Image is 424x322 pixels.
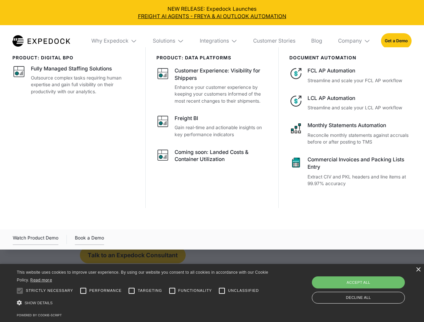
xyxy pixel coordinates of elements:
a: Monthly Statements AutomationReconcile monthly statements against accruals before or after postin... [289,122,412,146]
a: Customer Experience: Visibility for ShippersEnhance your customer experience by keeping your cust... [156,67,268,104]
div: Monthly Statements Automation [308,122,411,129]
span: Targeting [138,288,162,293]
a: FREIGHT AI AGENTS - FREYA & AI OUTLOOK AUTOMATION [5,13,419,20]
div: Company [338,38,362,44]
div: Integrations [194,25,243,57]
span: Strictly necessary [26,288,73,293]
span: Show details [25,301,53,305]
div: Commercial Invoices and Packing Lists Entry [308,156,411,171]
p: Extract CIV and PKL headers and line items at 99.97% accuracy [308,173,411,187]
a: open lightbox [13,234,58,245]
div: LCL AP Automation [308,95,411,102]
div: Why Expedock [91,38,129,44]
a: Read more [30,277,52,282]
div: Customer Experience: Visibility for Shippers [175,67,268,82]
span: Performance [89,288,122,293]
div: Fully Managed Staffing Solutions [31,65,112,72]
div: Show details [17,299,271,308]
a: Commercial Invoices and Packing Lists EntryExtract CIV and PKL headers and line items at 99.97% a... [289,156,412,187]
div: document automation [289,55,412,60]
p: Outsource complex tasks requiring human expertise and gain full visibility on their productivity ... [31,74,135,95]
a: FCL AP AutomationStreamline and scale your FCL AP workflow [289,67,412,84]
div: Why Expedock [86,25,142,57]
a: Blog [306,25,327,57]
a: Freight BIGain real-time and actionable insights on key performance indicators [156,115,268,138]
p: Enhance your customer experience by keeping your customers informed of the most recent changes to... [175,84,268,105]
p: Reconcile monthly statements against accruals before or after posting to TMS [308,132,411,146]
div: Solutions [148,25,189,57]
span: Unclassified [228,288,259,293]
div: Company [333,25,376,57]
a: Book a Demo [75,234,104,245]
iframe: Chat Widget [312,250,424,322]
div: Freight BI [175,115,198,122]
a: Fully Managed Staffing SolutionsOutsource complex tasks requiring human expertise and gain full v... [12,65,135,95]
div: Coming soon: Landed Costs & Container Utilization [175,149,268,163]
a: Customer Stories [248,25,300,57]
a: LCL AP AutomationStreamline and scale your LCL AP workflow [289,95,412,111]
div: Watch Product Demo [13,234,58,245]
div: Solutions [153,38,175,44]
p: Streamline and scale your LCL AP workflow [308,104,411,111]
div: NEW RELEASE: Expedock Launches [5,5,419,20]
span: This website uses cookies to improve user experience. By using our website you consent to all coo... [17,270,268,282]
div: Integrations [200,38,229,44]
p: Gain real-time and actionable insights on key performance indicators [175,124,268,138]
div: FCL AP Automation [308,67,411,74]
div: product: digital bpo [12,55,135,60]
a: Get a Demo [381,33,412,48]
p: Streamline and scale your FCL AP workflow [308,77,411,84]
a: Coming soon: Landed Costs & Container Utilization [156,149,268,165]
a: Powered by cookie-script [17,313,62,317]
div: PRODUCT: data platforms [156,55,268,60]
span: Functionality [178,288,212,293]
